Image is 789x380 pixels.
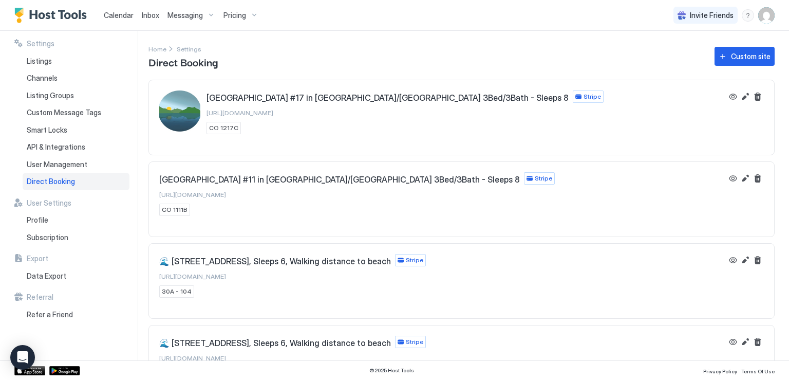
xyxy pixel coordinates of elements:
[715,47,775,66] button: Custom site
[27,233,68,242] span: Subscription
[148,43,166,54] div: Breadcrumb
[27,142,85,152] span: API & Integrations
[159,270,226,281] a: [URL][DOMAIN_NAME]
[369,367,414,374] span: © 2025 Host Tools
[148,45,166,53] span: Home
[206,107,273,118] a: [URL][DOMAIN_NAME]
[167,11,203,20] span: Messaging
[23,306,129,323] a: Refer a Friend
[27,91,74,100] span: Listing Groups
[23,52,129,70] a: Listings
[206,109,273,117] span: [URL][DOMAIN_NAME]
[27,39,54,48] span: Settings
[535,174,552,183] span: Stripe
[14,366,45,375] a: App Store
[223,11,246,20] span: Pricing
[23,121,129,139] a: Smart Locks
[27,125,67,135] span: Smart Locks
[703,365,737,376] a: Privacy Policy
[148,54,218,69] span: Direct Booking
[177,45,201,53] span: Settings
[10,345,35,370] div: Open Intercom Messenger
[27,310,73,319] span: Refer a Friend
[758,7,775,24] div: User profile
[159,338,391,348] span: 🌊 [STREET_ADDRESS], Sleeps 6, Walking distance to beach
[159,174,520,185] span: [GEOGRAPHIC_DATA] #11 in [GEOGRAPHIC_DATA]/[GEOGRAPHIC_DATA] 3Bed/3Bath - Sleeps 8
[739,91,752,103] button: Edit
[27,160,87,169] span: User Management
[49,366,80,375] a: Google Play Store
[739,336,752,348] button: Edit
[27,74,58,83] span: Channels
[23,173,129,190] a: Direct Booking
[177,43,201,54] a: Settings
[739,254,752,266] button: Edit
[727,172,739,185] button: View
[27,57,52,66] span: Listings
[27,215,48,225] span: Profile
[406,337,423,347] span: Stripe
[752,172,764,185] button: Delete
[727,91,739,103] button: View
[27,272,66,281] span: Data Export
[23,156,129,173] a: User Management
[23,229,129,246] a: Subscription
[104,11,134,20] span: Calendar
[27,108,101,117] span: Custom Message Tags
[731,51,771,62] div: Custom site
[27,254,48,263] span: Export
[742,9,754,22] div: menu
[142,10,159,21] a: Inbox
[690,11,734,20] span: Invite Friends
[177,43,201,54] div: Breadcrumb
[159,352,226,363] a: [URL][DOMAIN_NAME]
[23,69,129,87] a: Channels
[703,368,737,374] span: Privacy Policy
[752,91,764,103] button: Delete
[206,93,569,103] span: [GEOGRAPHIC_DATA] #17 in [GEOGRAPHIC_DATA]/[GEOGRAPHIC_DATA] 3Bed/3Bath - Sleeps 8
[27,177,75,186] span: Direct Booking
[741,368,775,374] span: Terms Of Use
[159,191,226,198] span: [URL][DOMAIN_NAME]
[739,172,752,185] button: Edit
[159,256,391,266] span: 🌊 [STREET_ADDRESS], Sleeps 6, Walking distance to beach
[23,104,129,121] a: Custom Message Tags
[159,273,226,280] span: [URL][DOMAIN_NAME]
[406,256,423,265] span: Stripe
[727,336,739,348] button: View
[23,87,129,104] a: Listing Groups
[159,354,226,362] span: [URL][DOMAIN_NAME]
[584,92,601,101] span: Stripe
[27,293,53,302] span: Referral
[741,365,775,376] a: Terms Of Use
[162,205,187,214] span: CO 1111B
[148,43,166,54] a: Home
[159,189,226,200] a: [URL][DOMAIN_NAME]
[23,267,129,285] a: Data Export
[14,8,91,23] a: Host Tools Logo
[727,254,739,266] button: View
[142,11,159,20] span: Inbox
[23,138,129,156] a: API & Integrations
[23,211,129,229] a: Profile
[752,254,764,266] button: Delete
[752,336,764,348] button: Delete
[209,123,238,133] span: CO 1217C
[27,198,71,208] span: User Settings
[162,287,192,296] span: 30A - 104
[159,91,200,132] div: Beach Townhouse #17 in Gulfport/Biloxi 3Bed/3Bath - Sleeps 8
[104,10,134,21] a: Calendar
